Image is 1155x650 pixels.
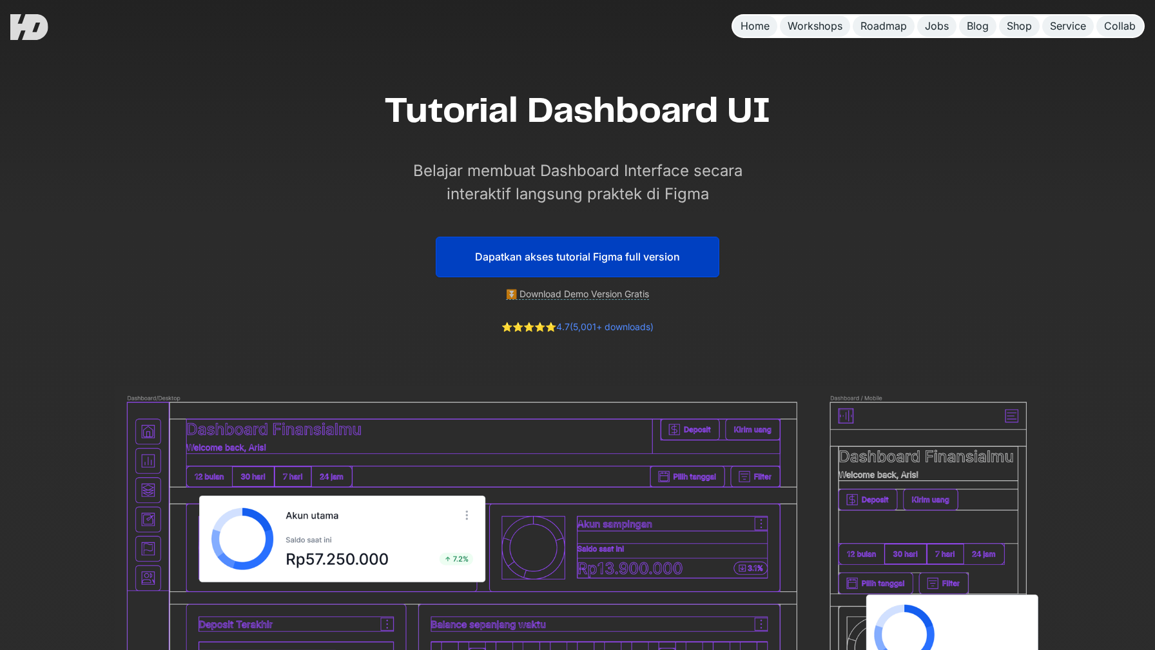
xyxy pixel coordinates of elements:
a: Blog [959,15,996,37]
div: Home [741,19,770,33]
div: Blog [967,19,989,33]
h1: Tutorial Dashboard UI [384,90,771,133]
div: Workshops [788,19,842,33]
div: Jobs [925,19,949,33]
a: Service [1042,15,1094,37]
a: ⭐️⭐️⭐️⭐️⭐️ [501,321,556,332]
a: Jobs [917,15,956,37]
div: 4.7 [501,320,654,334]
a: Home [733,15,777,37]
a: Shop [999,15,1040,37]
a: ⏬ Download Demo Version Gratis [506,288,649,300]
a: Dapatkan akses tutorial Figma full version [436,237,719,277]
a: Roadmap [853,15,915,37]
div: Collab [1104,19,1136,33]
div: Roadmap [860,19,907,33]
div: Service [1050,19,1086,33]
div: Shop [1007,19,1032,33]
a: Collab [1096,15,1143,37]
p: Belajar membuat Dashboard Interface secara interaktif langsung praktek di Figma [397,159,758,206]
a: (5,001+ downloads) [570,321,654,332]
a: Workshops [780,15,850,37]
